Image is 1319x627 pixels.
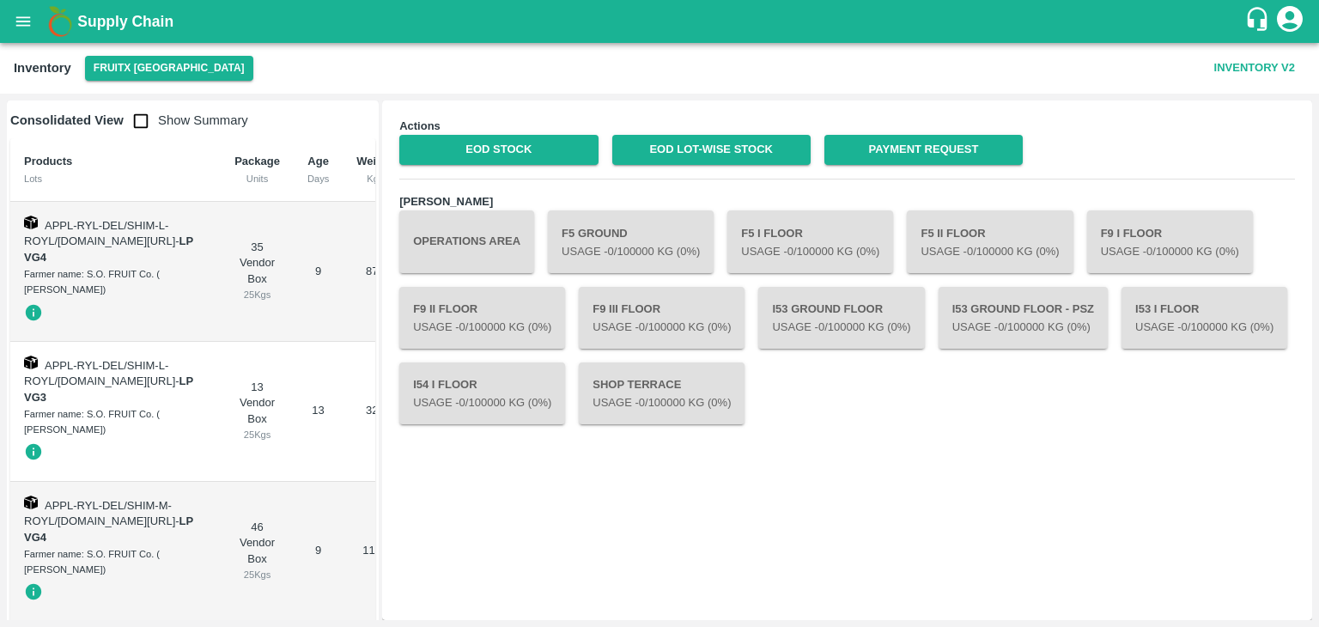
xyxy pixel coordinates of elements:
span: 325 [366,404,385,417]
img: box [24,356,38,369]
img: logo [43,4,77,39]
div: 25 Kgs [234,287,280,302]
b: Package [234,155,280,167]
a: EOD Stock [399,135,598,165]
button: Select DC [85,56,253,81]
p: Usage - 0 /100000 Kg (0%) [772,320,910,336]
b: Age [307,155,329,167]
p: Usage - 0 /100000 Kg (0%) [741,244,879,260]
span: 1150 [362,544,387,557]
div: Farmer name: S.O. FRUIT Co. ( [PERSON_NAME]) [24,546,207,578]
p: Usage - 0 /100000 Kg (0%) [413,395,551,411]
span: APPL-RYL-DEL/SHIM-M-ROYL/[DOMAIN_NAME][URL] [24,499,175,528]
a: Payment Request [824,135,1023,165]
button: F5 I FloorUsage -0/100000 Kg (0%) [727,210,893,272]
span: - [24,234,193,264]
span: - [24,374,193,404]
div: Lots [24,171,207,186]
button: Operations Area [399,210,534,272]
button: F9 III FloorUsage -0/100000 Kg (0%) [579,287,745,349]
b: Products [24,155,72,167]
button: I53 Ground Floor - PSZUsage -0/100000 Kg (0%) [939,287,1108,349]
p: Usage - 0 /100000 Kg (0%) [593,395,731,411]
div: Farmer name: S.O. FRUIT Co. ( [PERSON_NAME]) [24,266,207,298]
div: Units [234,171,280,186]
div: 25 Kgs [234,567,280,582]
p: Usage - 0 /100000 Kg (0%) [593,320,731,336]
button: F9 II FloorUsage -0/100000 Kg (0%) [399,287,565,349]
strong: LP VG4 [24,234,193,264]
img: box [24,216,38,229]
button: Inventory V2 [1207,53,1302,83]
img: box [24,496,38,509]
p: Usage - 0 /100000 Kg (0%) [413,320,551,336]
div: 35 Vendor Box [234,240,280,303]
div: Farmer name: S.O. FRUIT Co. ( [PERSON_NAME]) [24,406,207,438]
button: Shop TerraceUsage -0/100000 Kg (0%) [579,362,745,424]
span: Show Summary [124,113,248,127]
span: APPL-RYL-DEL/SHIM-L-ROYL/[DOMAIN_NAME][URL] [24,359,175,388]
button: F5 GroundUsage -0/100000 Kg (0%) [548,210,714,272]
span: - [24,514,193,544]
button: I54 I FloorUsage -0/100000 Kg (0%) [399,362,565,424]
td: 9 [294,202,343,342]
p: Usage - 0 /100000 Kg (0%) [562,244,700,260]
b: Supply Chain [77,13,173,30]
div: 25 Kgs [234,427,280,442]
button: F9 I FloorUsage -0/100000 Kg (0%) [1087,210,1253,272]
b: Consolidated View [10,113,124,127]
td: 13 [294,342,343,482]
div: 13 Vendor Box [234,380,280,443]
div: account of current user [1274,3,1305,40]
button: open drawer [3,2,43,41]
p: Usage - 0 /100000 Kg (0%) [1101,244,1239,260]
p: Usage - 0 /100000 Kg (0%) [952,320,1094,336]
b: Inventory [14,61,71,75]
span: 875 [366,265,385,277]
div: Days [307,171,329,186]
a: EOD Lot-wise Stock [612,135,811,165]
div: 46 Vendor Box [234,520,280,583]
b: [PERSON_NAME] [399,195,493,208]
span: APPL-RYL-DEL/SHIM-L-ROYL/[DOMAIN_NAME][URL] [24,219,175,248]
p: Usage - 0 /100000 Kg (0%) [1135,320,1273,336]
b: Weight [356,155,393,167]
div: Kgs [356,171,393,186]
button: I53 Ground FloorUsage -0/100000 Kg (0%) [758,287,924,349]
strong: LP VG4 [24,514,193,544]
b: Actions [399,119,441,132]
div: customer-support [1244,6,1274,37]
td: 9 [294,482,343,622]
p: Usage - 0 /100000 Kg (0%) [921,244,1059,260]
a: Supply Chain [77,9,1244,33]
button: I53 I FloorUsage -0/100000 Kg (0%) [1121,287,1287,349]
strong: LP VG3 [24,374,193,404]
button: F5 II FloorUsage -0/100000 Kg (0%) [907,210,1073,272]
